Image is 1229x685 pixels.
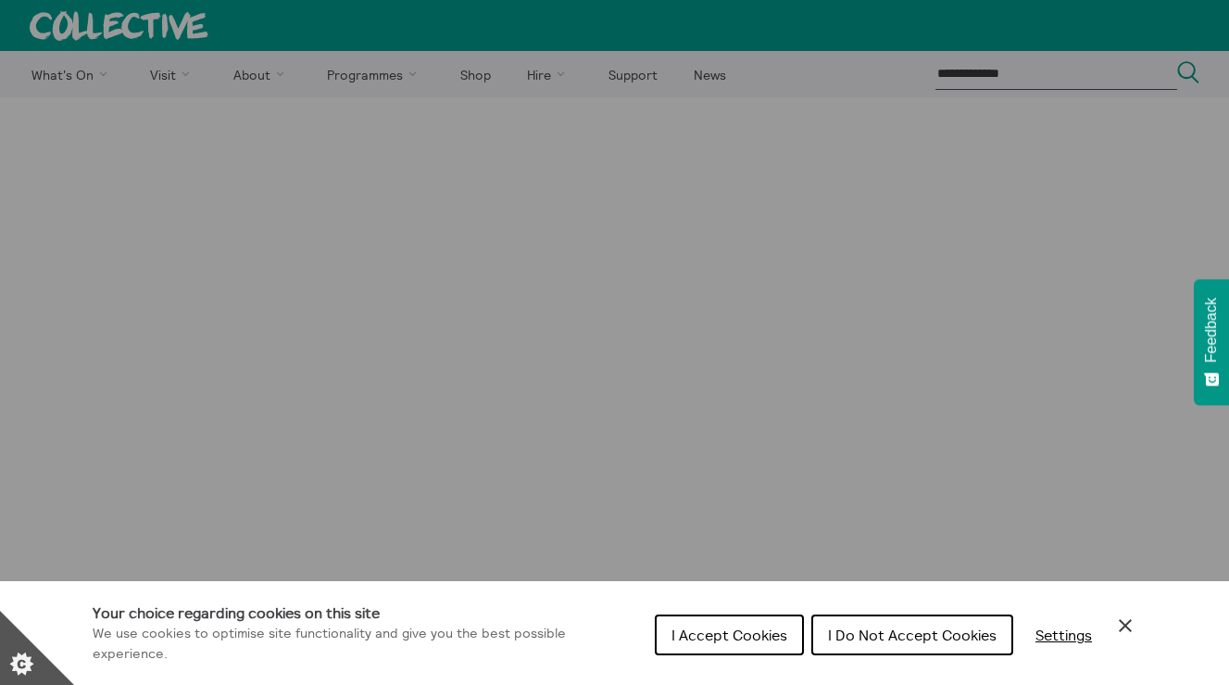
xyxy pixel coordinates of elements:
span: Settings [1035,626,1092,644]
p: We use cookies to optimise site functionality and give you the best possible experience. [93,624,640,664]
button: Feedback - Show survey [1194,279,1229,405]
span: Feedback [1203,298,1220,362]
button: Settings [1021,616,1107,653]
button: I Accept Cookies [655,615,804,655]
button: Close Cookie Control [1114,615,1136,637]
h1: Your choice regarding cookies on this site [93,602,640,624]
span: I Accept Cookies [671,626,787,644]
button: I Do Not Accept Cookies [811,615,1013,655]
span: I Do Not Accept Cookies [828,626,997,644]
